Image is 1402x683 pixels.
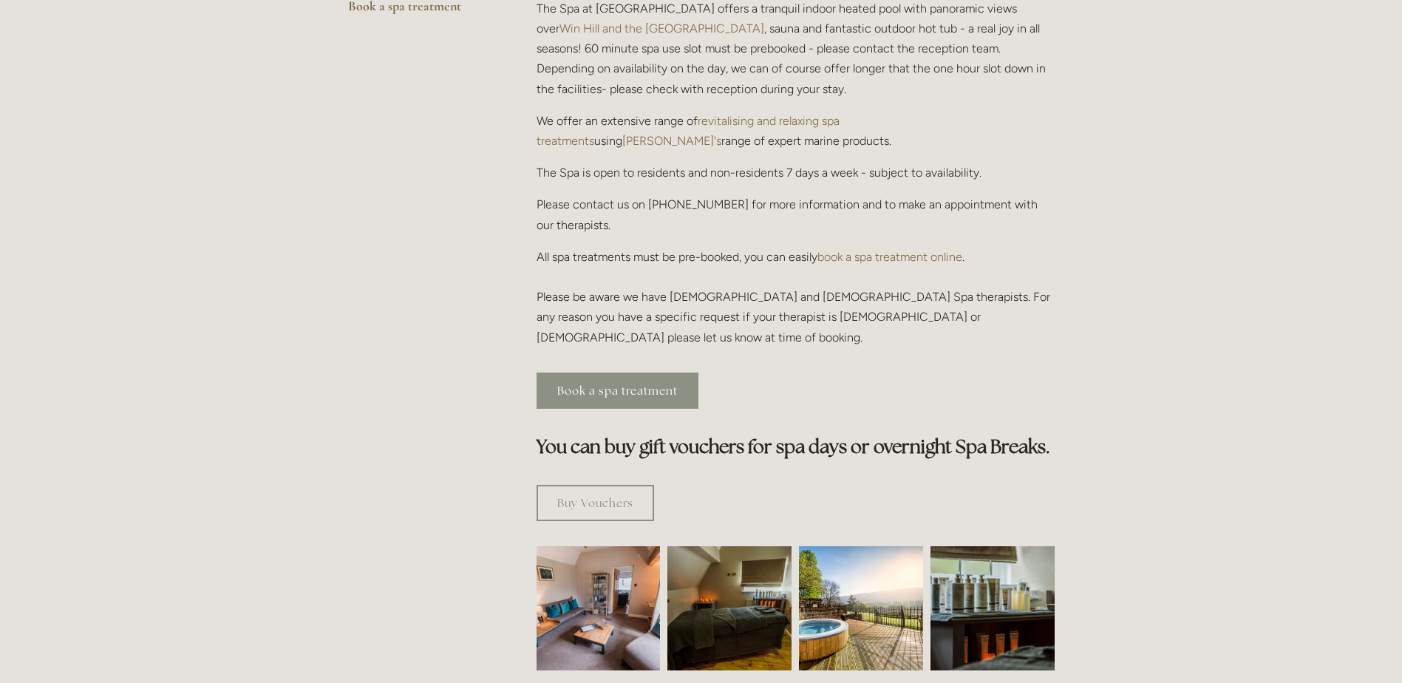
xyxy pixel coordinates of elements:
a: Win Hill and the [GEOGRAPHIC_DATA] [559,21,764,35]
img: Spa room, Losehill House Hotel and Spa [636,546,823,670]
img: Body creams in the spa room, Losehill House Hotel and Spa [899,546,1086,670]
strong: You can buy gift vouchers for spa days or overnight Spa Breaks. [537,435,1050,458]
p: The Spa is open to residents and non-residents 7 days a week - subject to availability. [537,163,1055,183]
a: Buy Vouchers [537,485,654,521]
p: Please contact us on [PHONE_NUMBER] for more information and to make an appointment with our ther... [537,194,1055,234]
img: Waiting room, spa room, Losehill House Hotel and Spa [506,546,692,670]
a: Book a spa treatment [537,373,698,409]
p: All spa treatments must be pre-booked, you can easily . Please be aware we have [DEMOGRAPHIC_DATA... [537,247,1055,347]
a: book a spa treatment online [817,250,962,264]
img: Outdoor jacuzzi with a view of the Peak District, Losehill House Hotel and Spa [799,546,923,670]
p: We offer an extensive range of using range of expert marine products. [537,111,1055,151]
a: [PERSON_NAME]'s [622,134,721,148]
